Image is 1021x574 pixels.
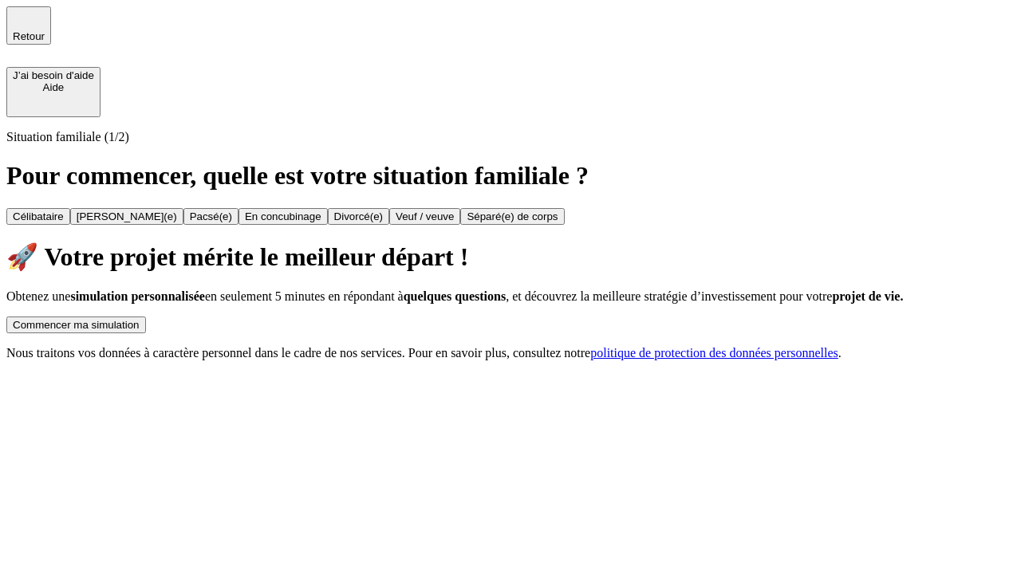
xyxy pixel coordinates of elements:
[6,346,590,360] span: Nous traitons vos données à caractère personnel dans le cadre de nos services. Pour en savoir plu...
[13,319,140,331] div: Commencer ma simulation
[6,316,146,333] button: Commencer ma simulation
[6,242,1015,272] h1: 🚀 Votre projet mérite le meilleur départ !
[838,346,842,360] span: .
[590,346,838,360] a: politique de protection des données personnelles
[6,289,70,303] span: Obtenez une
[205,289,404,303] span: en seulement 5 minutes en répondant à
[70,289,204,303] span: simulation personnalisée
[506,289,832,303] span: , et découvrez la meilleure stratégie d’investissement pour votre
[832,289,903,303] span: projet de vie.
[404,289,507,303] span: quelques questions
